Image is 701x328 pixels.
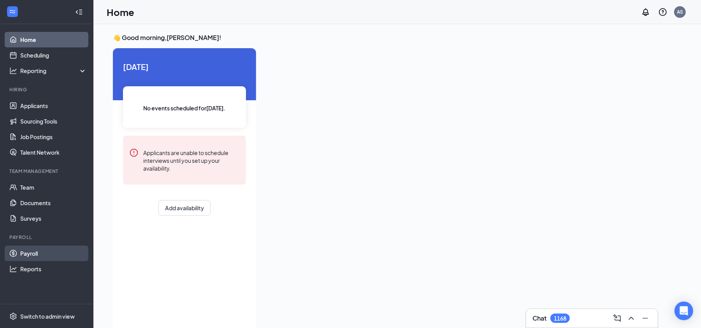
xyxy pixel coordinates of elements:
[554,315,566,322] div: 1168
[613,314,622,323] svg: ComposeMessage
[625,312,638,325] button: ChevronUp
[677,9,683,15] div: AS
[9,67,17,75] svg: Analysis
[627,314,636,323] svg: ChevronUp
[20,312,75,320] div: Switch to admin view
[20,195,87,211] a: Documents
[9,234,85,241] div: Payroll
[611,312,624,325] button: ComposeMessage
[113,33,682,42] h3: 👋 Good morning, [PERSON_NAME] !
[20,145,87,160] a: Talent Network
[9,8,16,16] svg: WorkstreamLogo
[20,47,87,63] a: Scheduling
[675,302,693,320] div: Open Intercom Messenger
[143,148,240,172] div: Applicants are unable to schedule interviews until you set up your availability.
[123,61,246,73] span: [DATE]
[20,211,87,226] a: Surveys
[9,86,85,93] div: Hiring
[20,129,87,145] a: Job Postings
[639,312,652,325] button: Minimize
[75,8,83,16] svg: Collapse
[144,104,226,112] span: No events scheduled for [DATE] .
[20,67,87,75] div: Reporting
[641,314,650,323] svg: Minimize
[158,200,211,216] button: Add availability
[532,314,546,323] h3: Chat
[20,180,87,195] a: Team
[9,168,85,174] div: Team Management
[20,98,87,113] a: Applicants
[9,312,17,320] svg: Settings
[20,32,87,47] a: Home
[129,148,139,157] svg: Error
[20,246,87,261] a: Payroll
[107,5,134,19] h1: Home
[20,261,87,277] a: Reports
[658,7,668,17] svg: QuestionInfo
[20,113,87,129] a: Sourcing Tools
[641,7,650,17] svg: Notifications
